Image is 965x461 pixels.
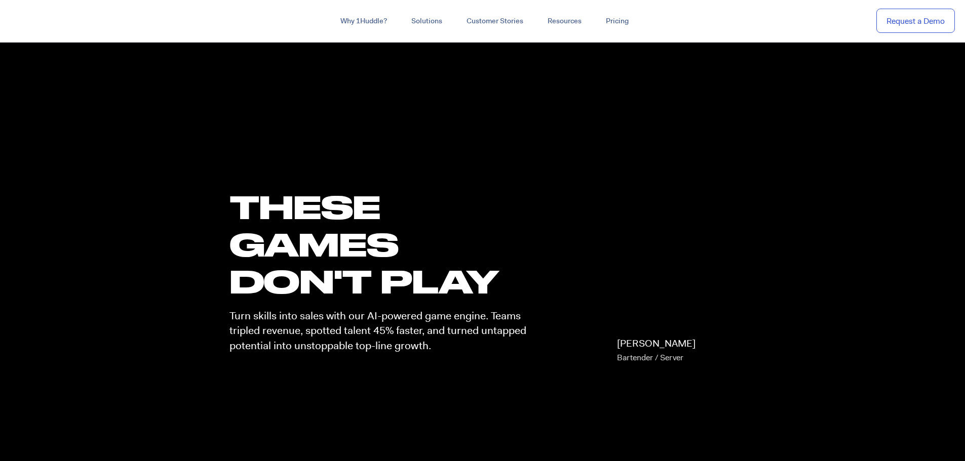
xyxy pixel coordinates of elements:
[594,12,641,30] a: Pricing
[229,309,535,353] p: Turn skills into sales with our AI-powered game engine. Teams tripled revenue, spotted talent 45%...
[617,352,683,363] span: Bartender / Server
[454,12,535,30] a: Customer Stories
[328,12,399,30] a: Why 1Huddle?
[229,188,535,300] h1: these GAMES DON'T PLAY
[399,12,454,30] a: Solutions
[617,337,696,365] p: [PERSON_NAME]
[876,9,955,33] a: Request a Demo
[535,12,594,30] a: Resources
[10,11,83,30] img: ...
